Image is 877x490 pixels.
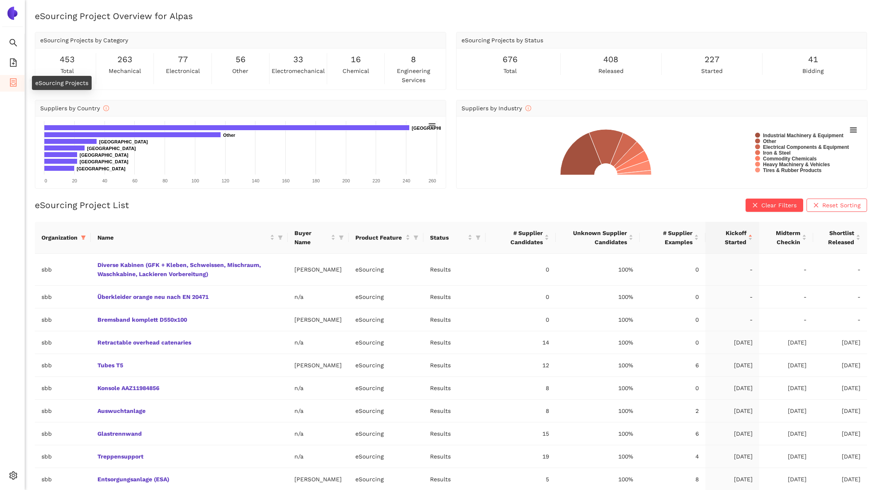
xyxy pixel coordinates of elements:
[166,66,200,75] span: electronical
[759,354,813,377] td: [DATE]
[759,377,813,400] td: [DATE]
[556,331,640,354] td: 100%
[640,400,705,422] td: 2
[759,422,813,445] td: [DATE]
[556,286,640,308] td: 100%
[355,233,404,242] span: Product Feature
[598,66,624,75] span: released
[705,254,759,286] td: -
[97,233,268,242] span: Name
[423,286,486,308] td: Results
[44,178,47,183] text: 0
[61,66,74,75] span: total
[759,400,813,422] td: [DATE]
[288,308,349,331] td: [PERSON_NAME]
[40,105,109,112] span: Suppliers by Country
[294,228,329,247] span: Buyer Name
[9,36,17,52] span: search
[813,445,867,468] td: [DATE]
[132,178,137,183] text: 60
[72,178,77,183] text: 20
[603,53,618,66] span: 408
[41,233,78,242] span: Organization
[339,235,344,240] span: filter
[423,400,486,422] td: Results
[486,354,556,377] td: 12
[503,53,517,66] span: 676
[35,254,91,286] td: sbb
[428,178,436,183] text: 260
[288,286,349,308] td: n/a
[766,228,800,247] span: Midterm Checkin
[411,53,416,66] span: 8
[763,138,776,144] text: Other
[746,199,803,212] button: closeClear Filters
[349,354,423,377] td: eSourcing
[640,445,705,468] td: 4
[9,468,17,485] span: setting
[423,422,486,445] td: Results
[252,178,259,183] text: 140
[91,222,288,254] th: this column's title is Name,this column is sortable
[60,53,75,66] span: 453
[349,331,423,354] td: eSourcing
[476,235,481,240] span: filter
[282,178,289,183] text: 160
[486,377,556,400] td: 8
[759,331,813,354] td: [DATE]
[486,308,556,331] td: 0
[701,66,723,75] span: started
[403,178,410,183] text: 240
[80,153,129,158] text: [GEOGRAPHIC_DATA]
[288,422,349,445] td: n/a
[763,162,830,167] text: Heavy Machinery & Vehicles
[808,53,818,66] span: 41
[35,445,91,468] td: sbb
[556,354,640,377] td: 100%
[423,354,486,377] td: Results
[343,66,369,75] span: chemical
[372,178,380,183] text: 220
[763,156,817,162] text: Commodity Chemicals
[813,202,819,209] span: close
[820,228,854,247] span: Shortlist Released
[813,422,867,445] td: [DATE]
[386,66,440,85] span: engineering services
[117,53,132,66] span: 263
[288,377,349,400] td: n/a
[712,228,746,247] span: Kickoff Started
[35,331,91,354] td: sbb
[79,231,87,244] span: filter
[423,445,486,468] td: Results
[556,308,640,331] td: 100%
[288,331,349,354] td: n/a
[288,254,349,286] td: [PERSON_NAME]
[759,222,813,254] th: this column's title is Midterm Checkin,this column is sortable
[556,254,640,286] td: 100%
[423,377,486,400] td: Results
[525,105,531,111] span: info-circle
[349,286,423,308] td: eSourcing
[35,10,867,22] h2: eSourcing Project Overview for Alpas
[337,227,345,248] span: filter
[223,133,236,138] text: Other
[109,66,141,75] span: mechanical
[486,222,556,254] th: this column's title is # Supplier Candidates,this column is sortable
[813,331,867,354] td: [DATE]
[763,133,843,138] text: Industrial Machinery & Equipment
[349,308,423,331] td: eSourcing
[423,222,486,254] th: this column's title is Status,this column is sortable
[81,235,86,240] span: filter
[35,400,91,422] td: sbb
[423,254,486,286] td: Results
[232,66,248,75] span: other
[272,66,325,75] span: electromechanical
[705,354,759,377] td: [DATE]
[705,53,719,66] span: 227
[705,331,759,354] td: [DATE]
[192,178,199,183] text: 100
[763,144,849,150] text: Electrical Components & Equipment
[486,400,556,422] td: 8
[813,222,867,254] th: this column's title is Shortlist Released,this column is sortable
[759,254,813,286] td: -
